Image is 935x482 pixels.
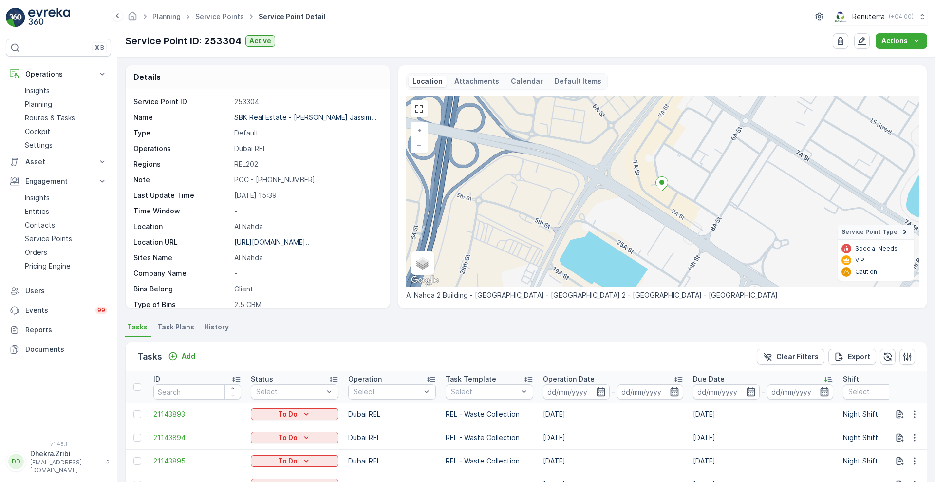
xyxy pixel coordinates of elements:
[21,232,111,246] a: Service Points
[21,84,111,97] a: Insights
[6,281,111,301] a: Users
[6,64,111,84] button: Operations
[153,384,241,400] input: Search
[133,237,230,247] p: Location URL
[412,123,427,137] a: Zoom In
[25,325,107,335] p: Reports
[182,351,195,361] p: Add
[97,307,105,314] p: 99
[25,193,50,203] p: Insights
[412,137,427,152] a: Zoom Out
[848,352,870,362] p: Export
[25,176,92,186] p: Engagement
[833,11,848,22] img: Screenshot_2024-07-26_at_13.33.01.png
[234,175,379,185] p: POC - ‎[PHONE_NUMBER]
[612,386,615,398] p: -
[843,374,859,384] p: Shift
[543,384,610,400] input: dd/mm/yyyy
[693,384,760,400] input: dd/mm/yyyy
[25,140,53,150] p: Settings
[30,449,100,459] p: Dhekra.Zribi
[21,246,111,259] a: Orders
[278,433,298,443] p: To Do
[833,8,927,25] button: Renuterra(+04:00)
[21,125,111,138] a: Cockpit
[153,409,241,419] a: 21143893
[855,268,877,276] p: Caution
[133,300,230,309] p: Type of Bins
[125,34,242,48] p: Service Point ID: 253304
[688,449,838,473] td: [DATE]
[348,374,382,384] p: Operation
[249,36,271,46] p: Active
[25,207,49,216] p: Entities
[133,97,230,107] p: Service Point ID
[441,426,538,449] td: REL - Waste Collection
[343,449,441,473] td: Dubai REL
[152,12,181,20] a: Planning
[234,128,379,138] p: Default
[251,408,338,420] button: To Do
[876,33,927,49] button: Actions
[137,350,162,364] p: Tasks
[21,191,111,205] a: Insights
[412,77,443,86] p: Location
[153,374,160,384] p: ID
[762,386,765,398] p: -
[234,113,377,121] p: SBK Real Estate - [PERSON_NAME] Jassim...
[441,449,538,473] td: REL - Waste Collection
[164,350,199,362] button: Add
[25,248,47,257] p: Orders
[195,12,244,20] a: Service Points
[25,234,72,244] p: Service Points
[21,259,111,273] a: Pricing Engine
[412,101,427,116] a: View Fullscreen
[153,433,241,443] span: 21143894
[25,345,107,354] p: Documents
[127,322,148,332] span: Tasks
[234,191,379,200] p: [DATE] 15:39
[133,144,230,154] p: Operations
[767,384,834,400] input: dd/mm/yyyy
[251,374,273,384] p: Status
[412,252,433,274] a: Layers
[157,322,194,332] span: Task Plans
[234,206,379,216] p: -
[441,403,538,426] td: REL - Waste Collection
[234,159,379,169] p: REL202
[538,426,688,449] td: [DATE]
[841,228,898,236] span: Service Point Type
[278,409,298,419] p: To Do
[454,77,499,86] p: Attachments
[406,290,919,300] p: Al Nahda 2 Building - [GEOGRAPHIC_DATA] - [GEOGRAPHIC_DATA] 2 - [GEOGRAPHIC_DATA] - [GEOGRAPHIC_D...
[133,128,230,138] p: Type
[617,384,684,400] input: dd/mm/yyyy
[417,126,422,134] span: +
[25,261,71,271] p: Pricing Engine
[852,12,885,21] p: Renuterra
[6,320,111,340] a: Reports
[94,44,104,52] p: ⌘B
[153,456,241,466] a: 21143895
[6,152,111,172] button: Asset
[30,459,100,474] p: [EMAIL_ADDRESS][DOMAIN_NAME]
[133,222,230,231] p: Location
[21,111,111,125] a: Routes & Tasks
[133,206,230,216] p: Time Window
[251,455,338,467] button: To Do
[511,77,543,86] p: Calendar
[25,157,92,167] p: Asset
[25,286,107,296] p: Users
[25,113,75,123] p: Routes & Tasks
[6,8,25,27] img: logo
[204,322,229,332] span: History
[543,374,595,384] p: Operation Date
[855,245,898,252] p: Special Needs
[855,256,864,264] p: VIP
[354,387,421,397] p: Select
[133,457,141,465] div: Toggle Row Selected
[688,403,838,426] td: [DATE]
[889,13,914,20] p: ( +04:00 )
[409,274,441,287] img: Google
